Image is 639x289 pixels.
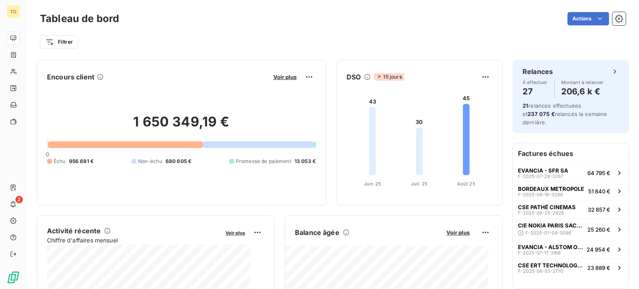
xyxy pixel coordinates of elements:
[513,258,629,277] button: CSE ERT TECHNOLOGIESF-2025-06-03-277023 889 €
[69,158,94,165] span: 956 691 €
[523,102,607,126] span: relances effectuées et relancés la semaine dernière.
[513,200,629,218] button: CSE PATHÉ CINEMASF-2025-06-25-292632 857 €
[528,111,555,117] span: 237 075 €
[561,80,604,85] span: Montant à relancer
[295,158,316,165] span: 13 053 €
[446,229,470,236] span: Voir plus
[457,181,476,187] tspan: Août 25
[513,163,629,182] button: EVANCIA - SFR SAF-2025-07-29-326764 795 €
[587,226,610,233] span: 25 260 €
[587,246,610,253] span: 24 954 €
[236,158,291,165] span: Promesse de paiement
[518,269,563,274] span: F-2025-06-03-2770
[518,192,563,197] span: F-2025-08-19-3289
[295,227,339,237] h6: Balance âgée
[47,72,94,82] h6: Encours client
[518,250,561,255] span: F-2025-07-17-3188
[411,181,428,187] tspan: Juil. 25
[518,167,568,174] span: EVANCIA - SFR SA
[587,264,610,271] span: 23 889 €
[518,262,584,269] span: CSE ERT TECHNOLOGIES
[525,230,571,235] span: F-2025-07-04-3096
[47,226,101,236] h6: Activité récente
[364,181,381,187] tspan: Juin 25
[374,73,404,81] span: 15 jours
[166,158,191,165] span: 680 605 €
[40,11,119,26] h3: Tableau de bord
[513,182,629,200] button: BORDEAUX METROPOLEF-2025-08-19-328951 840 €
[54,158,66,165] span: Échu
[513,240,629,258] button: EVANCIA - ALSTOM OMEGAF-2025-07-17-318824 954 €
[523,67,553,77] h6: Relances
[588,206,610,213] span: 32 857 €
[271,73,299,81] button: Voir plus
[518,222,584,229] span: CIE NOKIA PARIS SACLAY
[567,12,609,25] button: Actions
[518,204,576,210] span: CSE PATHÉ CINEMAS
[518,210,564,215] span: F-2025-06-25-2926
[138,158,162,165] span: Non-échu
[47,236,220,245] span: Chiffre d'affaires mensuel
[273,74,297,80] span: Voir plus
[15,196,23,203] span: 2
[225,230,245,236] span: Voir plus
[523,80,547,85] span: À effectuer
[513,218,629,240] button: CIE NOKIA PARIS SACLAYF-2025-07-04-309625 260 €
[518,185,584,192] span: BORDEAUX METROPOLE
[523,85,547,98] h4: 27
[518,244,583,250] span: EVANCIA - ALSTOM OMEGA
[587,170,610,176] span: 64 795 €
[561,85,604,98] h4: 206,6 k €
[7,271,20,284] img: Logo LeanPay
[46,151,49,158] span: 0
[347,72,361,82] h6: DSO
[588,188,610,195] span: 51 840 €
[223,229,248,236] button: Voir plus
[47,114,316,138] h2: 1 650 349,19 €
[513,143,629,163] h6: Factures échues
[523,102,528,109] span: 21
[7,5,20,18] div: TO
[40,35,78,49] button: Filtrer
[444,229,472,236] button: Voir plus
[518,174,563,179] span: F-2025-07-29-3267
